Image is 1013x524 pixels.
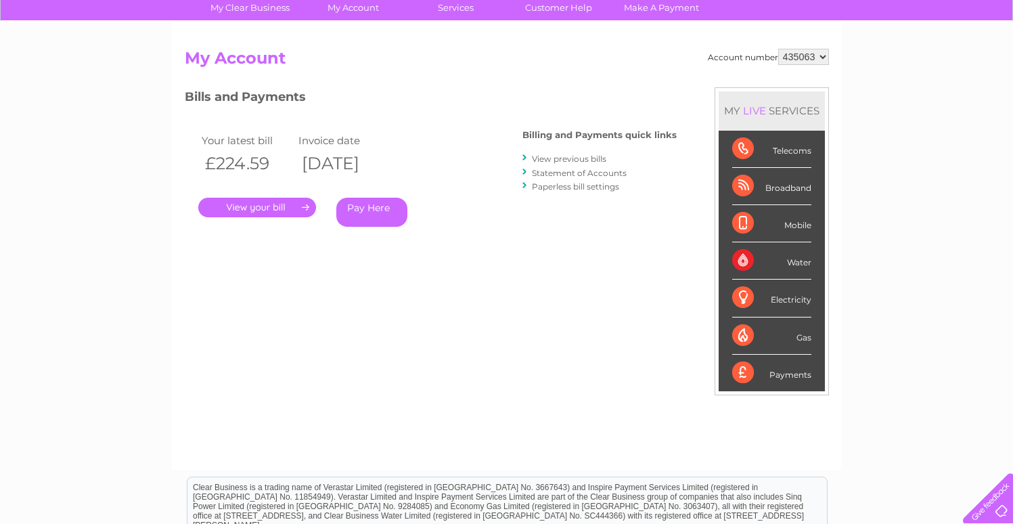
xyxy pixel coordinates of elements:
div: Mobile [732,205,811,242]
a: View previous bills [532,154,606,164]
div: Account number [708,49,829,65]
a: 0333 014 3131 [758,7,851,24]
a: Paperless bill settings [532,181,619,192]
a: Log out [968,58,1000,68]
a: Pay Here [336,198,407,227]
a: Energy [809,58,838,68]
th: [DATE] [295,150,392,177]
td: Invoice date [295,131,392,150]
h2: My Account [185,49,829,74]
a: Water [775,58,801,68]
div: MY SERVICES [719,91,825,130]
a: Statement of Accounts [532,168,627,178]
div: LIVE [740,104,769,117]
div: Telecoms [732,131,811,168]
h3: Bills and Payments [185,87,677,111]
a: Contact [923,58,956,68]
div: Broadband [732,168,811,205]
div: Water [732,242,811,280]
img: logo.png [35,35,104,77]
td: Your latest bill [198,131,296,150]
a: Blog [895,58,915,68]
a: . [198,198,316,217]
th: £224.59 [198,150,296,177]
h4: Billing and Payments quick links [522,130,677,140]
a: Telecoms [847,58,887,68]
div: Gas [732,318,811,355]
div: Payments [732,355,811,391]
div: Electricity [732,280,811,317]
div: Clear Business is a trading name of Verastar Limited (registered in [GEOGRAPHIC_DATA] No. 3667643... [187,7,827,66]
